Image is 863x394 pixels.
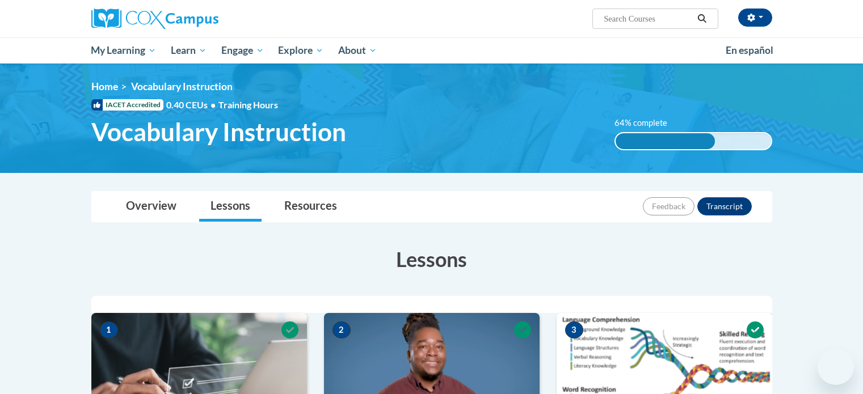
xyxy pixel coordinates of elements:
[171,44,207,57] span: Learn
[603,12,693,26] input: Search Courses
[338,44,377,57] span: About
[738,9,772,27] button: Account Settings
[74,37,789,63] div: Main menu
[166,99,218,111] span: 0.40 CEUs
[273,192,348,222] a: Resources
[91,99,163,111] span: IACET Accredited
[271,37,331,63] a: Explore
[91,245,772,273] h3: Lessons
[84,37,164,63] a: My Learning
[331,37,384,63] a: About
[131,81,233,92] span: Vocabulary Instruction
[115,192,188,222] a: Overview
[218,99,278,110] span: Training Hours
[718,39,781,62] a: En español
[91,81,118,92] a: Home
[211,99,216,110] span: •
[818,349,854,385] iframe: Button to launch messaging window
[199,192,262,222] a: Lessons
[332,321,351,338] span: 2
[278,44,323,57] span: Explore
[643,197,694,215] button: Feedback
[91,44,156,57] span: My Learning
[91,9,218,29] img: Cox Campus
[616,133,715,149] div: 64% complete
[163,37,214,63] a: Learn
[726,44,773,56] span: En español
[221,44,264,57] span: Engage
[100,321,118,338] span: 1
[565,321,583,338] span: 3
[91,9,307,29] a: Cox Campus
[614,117,680,129] label: 64% complete
[91,117,346,147] span: Vocabulary Instruction
[697,197,752,215] button: Transcript
[214,37,271,63] a: Engage
[693,12,710,26] button: Search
